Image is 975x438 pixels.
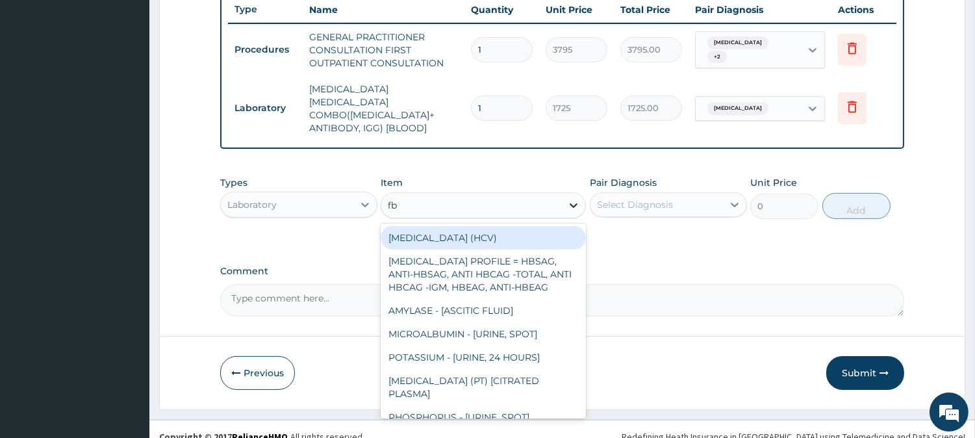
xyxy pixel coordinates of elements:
[228,38,303,62] td: Procedures
[24,65,53,97] img: d_794563401_company_1708531726252_794563401
[75,135,179,266] span: We're online!
[381,226,586,250] div: [MEDICAL_DATA] (HCV)
[826,356,904,390] button: Submit
[303,24,464,76] td: GENERAL PRACTITIONER CONSULTATION FIRST OUTPATIENT CONSULTATION
[707,102,768,115] span: [MEDICAL_DATA]
[227,198,277,211] div: Laboratory
[381,299,586,322] div: AMYLASE - [ASCITIC FLUID]
[597,198,673,211] div: Select Diagnosis
[68,73,218,90] div: Chat with us now
[381,406,586,429] div: PHOSPHORUS - [URINE, SPOT]
[381,250,586,299] div: [MEDICAL_DATA] PROFILE = HBSAG, ANTI-HBSAG, ANTI HBCAG -TOTAL, ANTI HBCAG -IGM, HBEAG, ANTI-HBEAG
[220,177,247,188] label: Types
[213,6,244,38] div: Minimize live chat window
[590,176,657,189] label: Pair Diagnosis
[381,369,586,406] div: [MEDICAL_DATA] (PT) [CITRATED PLASMA]
[707,51,727,64] span: + 2
[381,176,403,189] label: Item
[707,36,768,49] span: [MEDICAL_DATA]
[228,96,303,120] td: Laboratory
[220,356,295,390] button: Previous
[750,176,797,189] label: Unit Price
[822,193,891,219] button: Add
[303,76,464,141] td: [MEDICAL_DATA] [MEDICAL_DATA] COMBO([MEDICAL_DATA]+ ANTIBODY, IGG) [BLOOD]
[381,322,586,346] div: MICROALBUMIN - [URINE, SPOT]
[6,296,247,342] textarea: Type your message and hit 'Enter'
[220,266,904,277] label: Comment
[381,346,586,369] div: POTASSIUM - [URINE, 24 HOURS]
